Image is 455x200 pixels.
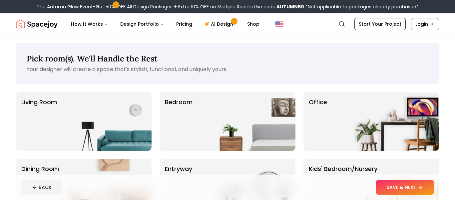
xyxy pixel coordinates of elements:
[66,92,152,151] img: Living Room
[16,13,439,35] nav: Global
[354,18,406,30] a: Start Your Project
[199,17,240,31] a: AI Design
[66,17,114,31] button: How It Works
[210,92,295,151] img: Bedroom
[309,97,327,146] p: Office
[376,180,434,195] button: SAVE & NEXT
[242,17,265,31] a: Shop
[21,180,62,195] button: BACK
[411,18,439,30] a: Login
[254,3,304,10] span: Use code:
[276,3,304,10] b: AUTUMN50
[171,17,198,31] a: Pricing
[354,92,439,151] img: Office
[275,20,283,28] img: United States
[21,97,57,146] p: Living Room
[165,97,193,146] p: Bedroom
[27,53,158,64] span: Pick room(s). We'll Handle the Rest
[16,17,58,31] a: Spacejoy
[37,3,419,10] div: The Autumn Glow Event-Get 50% OFF All Design Packages + Extra 10% OFF on Multiple Rooms.
[27,65,428,73] p: Your designer will create a space that's stylish, functional, and uniquely yours.
[16,17,58,31] img: Spacejoy Logo
[115,17,170,31] button: Design Portfolio
[66,17,265,31] nav: Main
[304,3,419,10] span: *Not applicable to packages already purchased*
